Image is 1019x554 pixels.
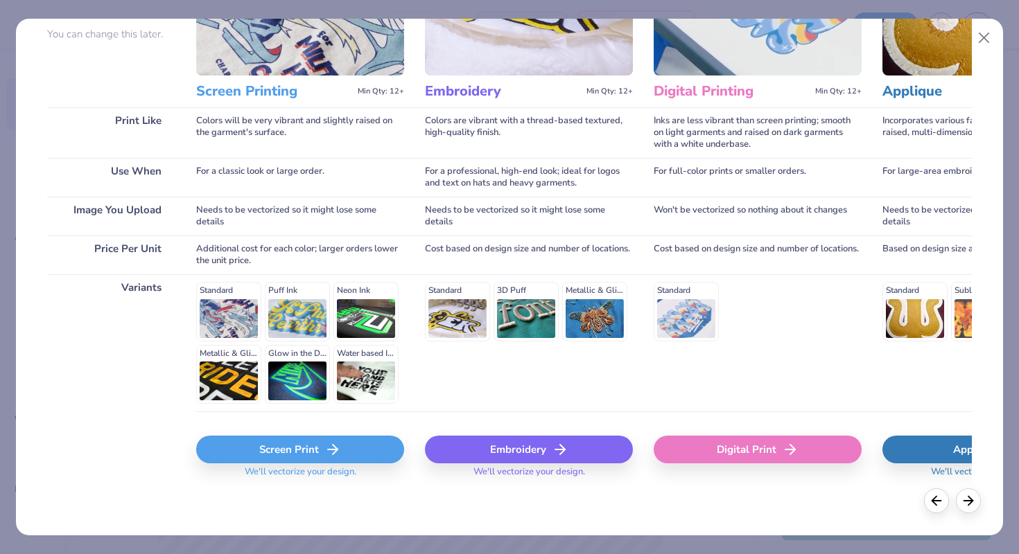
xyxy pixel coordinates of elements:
span: We'll vectorize your design. [239,466,362,486]
div: Use When [47,158,175,197]
div: Colors are vibrant with a thread-based textured, high-quality finish. [425,107,633,158]
span: We'll vectorize your design. [468,466,591,486]
div: Needs to be vectorized so it might lose some details [425,197,633,235]
div: Needs to be vectorized so it might lose some details [196,197,404,235]
div: For a classic look or large order. [196,158,404,197]
div: Print Like [47,107,175,158]
span: Min Qty: 12+ [586,87,633,96]
button: Close [971,25,998,51]
h3: Screen Printing [196,82,352,100]
div: Variants [47,274,175,411]
div: Image You Upload [47,197,175,235]
h3: Embroidery [425,82,581,100]
span: Min Qty: 12+ [815,87,862,96]
div: Embroidery [425,436,633,463]
div: Price Per Unit [47,235,175,274]
div: Colors will be very vibrant and slightly raised on the garment's surface. [196,107,404,158]
div: Inks are less vibrant than screen printing; smooth on light garments and raised on dark garments ... [654,107,862,158]
div: Additional cost for each color; larger orders lower the unit price. [196,235,404,274]
div: For full-color prints or smaller orders. [654,158,862,197]
div: For a professional, high-end look; ideal for logos and text on hats and heavy garments. [425,158,633,197]
div: Cost based on design size and number of locations. [654,235,862,274]
div: Screen Print [196,436,404,463]
h3: Digital Printing [654,82,810,100]
div: Won't be vectorized so nothing about it changes [654,197,862,235]
div: Cost based on design size and number of locations. [425,235,633,274]
span: Min Qty: 12+ [358,87,404,96]
div: Digital Print [654,436,862,463]
p: You can change this later. [47,28,175,40]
